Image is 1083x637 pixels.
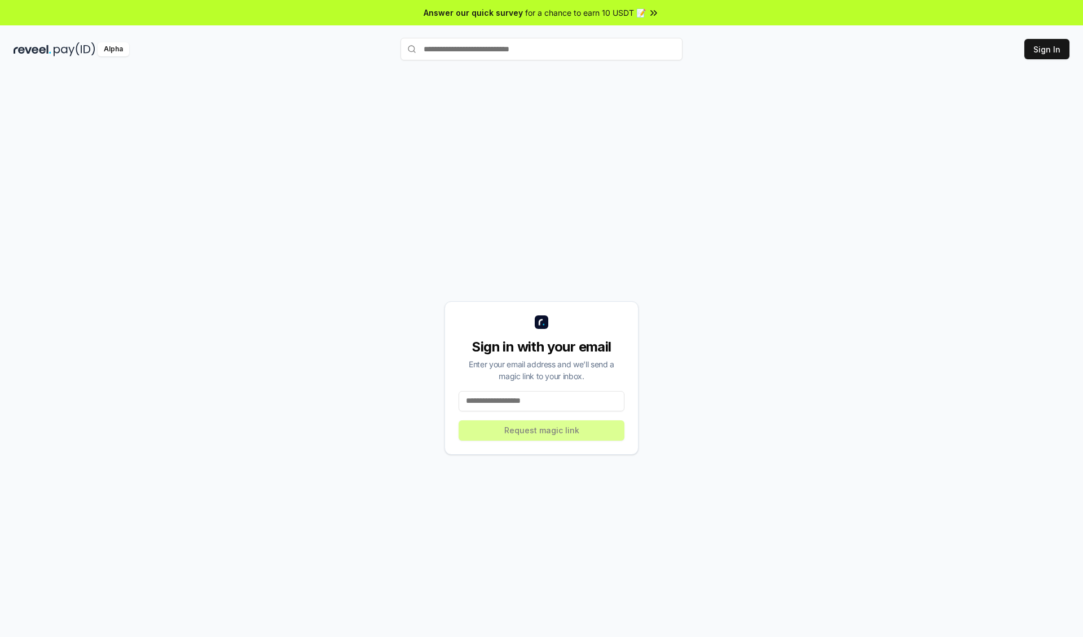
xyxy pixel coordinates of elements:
img: reveel_dark [14,42,51,56]
img: logo_small [535,315,548,329]
span: Answer our quick survey [424,7,523,19]
div: Enter your email address and we’ll send a magic link to your inbox. [459,358,624,382]
span: for a chance to earn 10 USDT 📝 [525,7,646,19]
button: Sign In [1024,39,1069,59]
div: Sign in with your email [459,338,624,356]
div: Alpha [98,42,129,56]
img: pay_id [54,42,95,56]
